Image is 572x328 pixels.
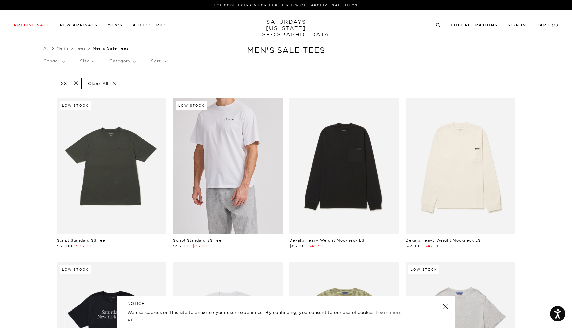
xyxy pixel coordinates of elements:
[127,309,421,316] p: We use cookies on this site to enhance your user experience. By continuing, you consent to our us...
[127,318,147,322] a: Accept
[61,81,67,86] p: XS
[406,244,421,248] span: $85.00
[451,23,498,27] a: Collaborations
[425,244,440,248] span: $42.50
[176,101,207,110] div: Low Stock
[43,46,50,51] a: All
[192,244,208,248] span: $33.00
[76,244,92,248] span: $33.00
[258,19,314,38] a: SATURDAYS[US_STATE][GEOGRAPHIC_DATA]
[173,238,222,243] a: Script Standard SS Tee
[289,238,364,243] a: Dekalb Heavy Weight Mockneck LS
[151,53,166,69] p: Sort
[57,238,105,243] a: Script Standard SS Tee
[56,46,69,51] a: Men's
[508,23,526,27] a: Sign In
[57,244,72,248] span: $55.00
[406,238,481,243] a: Dekalb Heavy Weight Mockneck LS
[16,3,556,8] p: Use Code EXTRA15 for Further 15% Off Archive Sale Items
[13,23,50,27] a: Archive Sale
[536,23,559,27] a: Cart (1)
[554,24,556,27] small: 1
[127,301,445,307] h5: NOTICE
[60,101,91,110] div: Low Stock
[93,46,129,51] span: Men's Sale Tees
[80,53,94,69] p: Size
[173,244,189,248] span: $55.00
[108,23,123,27] a: Men's
[60,23,98,27] a: New Arrivals
[85,78,120,89] p: Clear All
[408,265,439,274] div: Low Stock
[109,53,136,69] p: Category
[309,244,324,248] span: $42.50
[76,46,86,51] a: Tees
[133,23,167,27] a: Accessories
[376,309,402,315] a: Learn more
[289,244,305,248] span: $85.00
[43,53,65,69] p: Gender
[60,265,91,274] div: Low Stock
